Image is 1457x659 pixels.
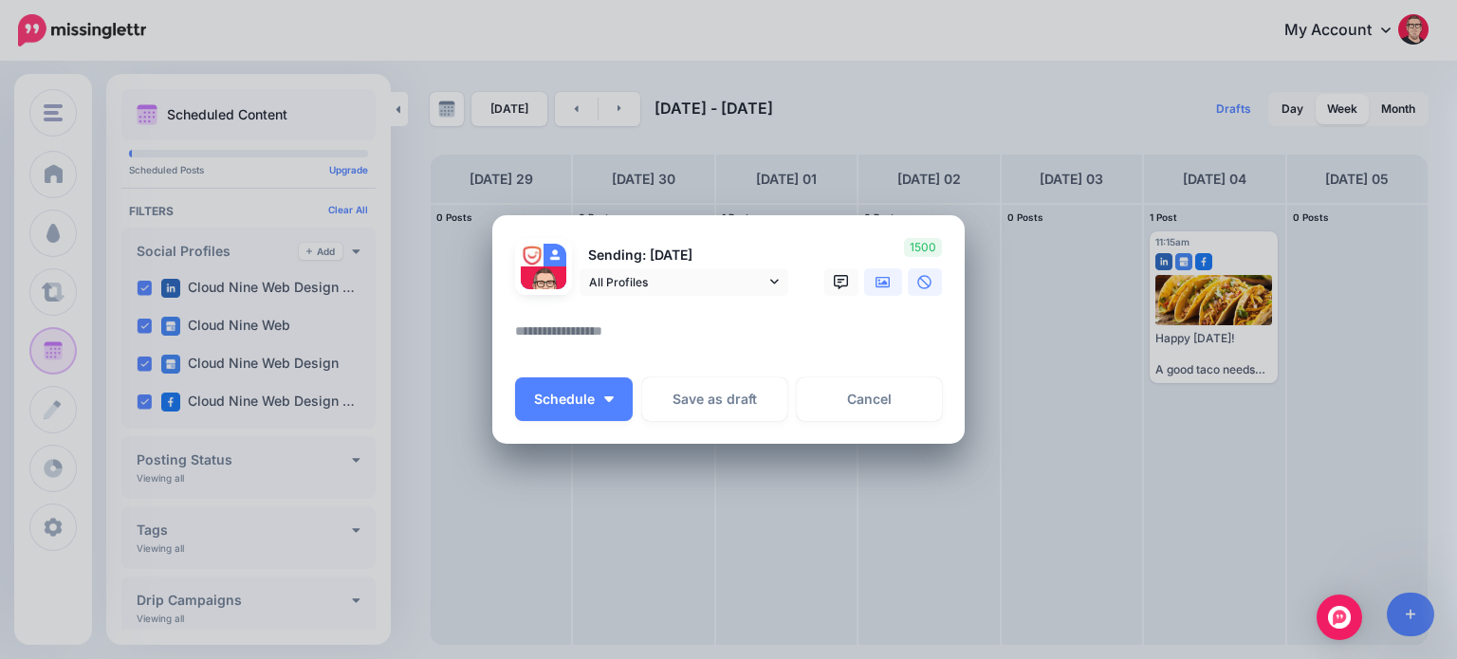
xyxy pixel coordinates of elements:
[797,377,942,421] a: Cancel
[580,268,788,296] a: All Profiles
[642,377,787,421] button: Save as draft
[1317,595,1362,640] div: Open Intercom Messenger
[515,377,633,421] button: Schedule
[904,238,942,257] span: 1500
[580,245,788,266] p: Sending: [DATE]
[521,244,544,266] img: 322687153_2340027252822991_1344091351338408608_n-bsa135792.jpg
[521,266,566,312] img: 1723207355549-78397.png
[544,244,566,266] img: user_default_image.png
[534,393,595,406] span: Schedule
[604,396,614,402] img: arrow-down-white.png
[589,272,765,292] span: All Profiles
